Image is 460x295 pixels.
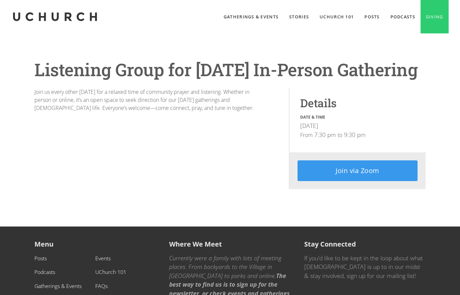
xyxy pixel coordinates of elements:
p: [DATE] [300,122,318,130]
div: to [338,131,344,139]
a: UChurch 101 [95,268,126,276]
h5: Stay Connected [304,240,426,248]
p: If you'd like to be kept in the loop about what [DEMOGRAPHIC_DATA] is up to in our midst & stay i... [304,254,426,280]
h2: Details [300,96,415,110]
a: Events [95,255,111,262]
em: Currently were a family with lots of meeting places. From backyards to the Village in [GEOGRAPHIC... [169,254,281,280]
p: 7:30 pm [314,131,338,139]
h1: Listening Group for [DATE] In-Person Gathering [34,60,426,79]
div: From [300,131,314,139]
a: Podcasts [34,268,55,276]
a: Join via Zoom [298,160,418,181]
a: Gatherings & Events [34,282,82,290]
p: 9:30 pm [344,131,367,139]
a: FAQs [95,282,108,290]
div: Date & Time [300,115,415,119]
h5: Menu [34,240,156,248]
h5: Where We Meet [169,240,291,248]
div: Join us every other [DATE] for a relaxed time of community prayer and listening. Whether in perso... [34,88,262,112]
a: Posts [34,255,47,262]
